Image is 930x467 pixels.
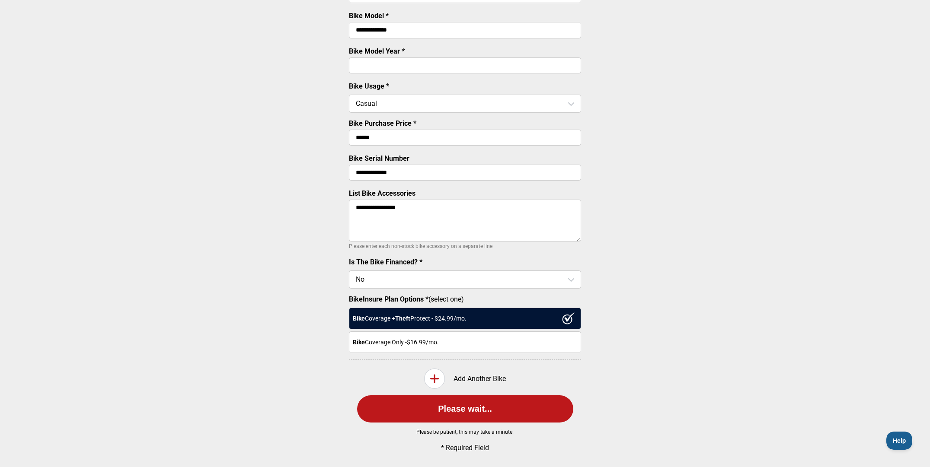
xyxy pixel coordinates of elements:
[349,47,405,55] label: Bike Model Year *
[395,315,410,322] strong: Theft
[353,315,365,322] strong: Bike
[364,444,567,452] p: * Required Field
[349,295,581,303] label: (select one)
[357,395,573,423] button: Please wait...
[886,432,913,450] iframe: Toggle Customer Support
[349,119,416,127] label: Bike Purchase Price *
[349,331,581,353] div: Coverage Only - $16.99 /mo.
[562,312,575,324] img: ux1sgP1Haf775SAghJI38DyDlYP+32lKFAAAAAElFTkSuQmCC
[349,308,581,329] div: Coverage + Protect - $ 24.99 /mo.
[349,295,428,303] strong: BikeInsure Plan Options *
[353,339,365,346] strong: Bike
[349,82,389,90] label: Bike Usage *
[349,258,422,266] label: Is The Bike Financed? *
[349,12,389,20] label: Bike Model *
[349,369,581,389] div: Add Another Bike
[349,241,581,251] p: Please enter each non-stock bike accessory on a separate line
[336,429,595,435] p: Please be patient, this may take a minute.
[349,189,415,197] label: List Bike Accessories
[349,154,409,162] label: Bike Serial Number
